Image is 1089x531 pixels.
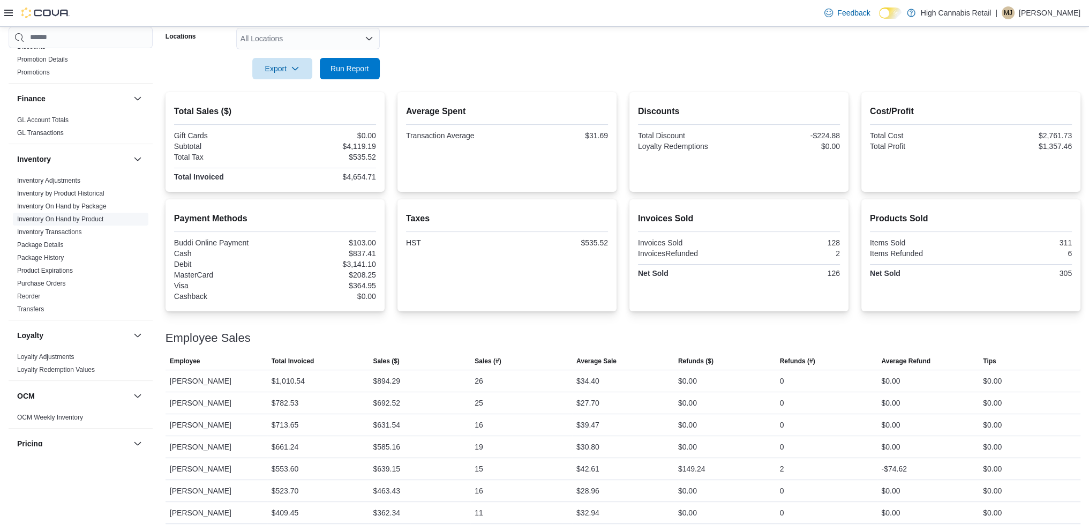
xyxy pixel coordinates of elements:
[17,154,129,164] button: Inventory
[638,249,737,258] div: InvoicesRefunded
[272,375,305,387] div: $1,010.54
[973,142,1072,151] div: $1,357.46
[259,58,306,79] span: Export
[252,58,312,79] button: Export
[166,502,267,523] div: [PERSON_NAME]
[837,8,870,18] span: Feedback
[277,153,376,161] div: $535.52
[17,215,103,223] span: Inventory On Hand by Product
[475,357,501,365] span: Sales (#)
[509,238,608,247] div: $535.52
[9,114,153,144] div: Finance
[406,238,505,247] div: HST
[870,269,900,278] strong: Net Sold
[17,203,107,210] a: Inventory On Hand by Package
[576,484,599,497] div: $28.96
[17,330,129,341] button: Loyalty
[166,32,196,41] label: Locations
[272,506,299,519] div: $409.45
[881,462,906,475] div: -$74.62
[9,350,153,380] div: Loyalty
[475,484,483,497] div: 16
[780,462,784,475] div: 2
[17,129,64,137] span: GL Transactions
[638,142,737,151] div: Loyalty Redemptions
[17,438,42,449] h3: Pricing
[131,390,144,402] button: OCM
[475,506,483,519] div: 11
[973,238,1072,247] div: 311
[174,173,224,181] strong: Total Invoiced
[973,249,1072,258] div: 6
[870,249,969,258] div: Items Refunded
[166,370,267,392] div: [PERSON_NAME]
[277,292,376,301] div: $0.00
[17,56,68,63] a: Promotion Details
[17,253,64,262] span: Package History
[373,397,400,409] div: $692.52
[17,353,74,361] a: Loyalty Adjustments
[17,266,73,275] span: Product Expirations
[17,68,50,77] span: Promotions
[881,418,900,431] div: $0.00
[983,506,1002,519] div: $0.00
[17,438,129,449] button: Pricing
[17,365,95,374] span: Loyalty Redemption Values
[17,241,64,249] a: Package Details
[576,375,599,387] div: $34.40
[870,142,969,151] div: Total Profit
[17,330,43,341] h3: Loyalty
[174,249,273,258] div: Cash
[780,375,784,387] div: 0
[509,131,608,140] div: $31.69
[870,105,1072,118] h2: Cost/Profit
[678,397,697,409] div: $0.00
[277,131,376,140] div: $0.00
[678,418,697,431] div: $0.00
[17,280,66,287] a: Purchase Orders
[166,332,251,345] h3: Employee Sales
[170,357,200,365] span: Employee
[576,418,599,431] div: $39.47
[576,440,599,453] div: $30.80
[9,411,153,428] div: OCM
[17,177,80,184] a: Inventory Adjustments
[1019,6,1080,19] p: [PERSON_NAME]
[277,271,376,279] div: $208.25
[983,375,1002,387] div: $0.00
[131,437,144,450] button: Pricing
[17,353,74,361] span: Loyalty Adjustments
[820,2,874,24] a: Feedback
[272,357,314,365] span: Total Invoiced
[881,397,900,409] div: $0.00
[17,154,51,164] h3: Inventory
[973,131,1072,140] div: $2,761.73
[475,397,483,409] div: 25
[678,506,697,519] div: $0.00
[638,212,840,225] h2: Invoices Sold
[638,131,737,140] div: Total Discount
[131,92,144,105] button: Finance
[17,279,66,288] span: Purchase Orders
[780,506,784,519] div: 0
[780,357,815,365] span: Refunds (#)
[174,131,273,140] div: Gift Cards
[174,281,273,290] div: Visa
[741,238,840,247] div: 128
[17,228,82,236] a: Inventory Transactions
[373,357,399,365] span: Sales ($)
[983,397,1002,409] div: $0.00
[166,392,267,414] div: [PERSON_NAME]
[272,418,299,431] div: $713.65
[17,293,40,300] a: Reorder
[131,329,144,342] button: Loyalty
[166,436,267,458] div: [PERSON_NAME]
[272,462,299,475] div: $553.60
[272,440,299,453] div: $661.24
[174,238,273,247] div: Buddi Online Payment
[475,418,483,431] div: 16
[17,254,64,261] a: Package History
[475,462,483,475] div: 15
